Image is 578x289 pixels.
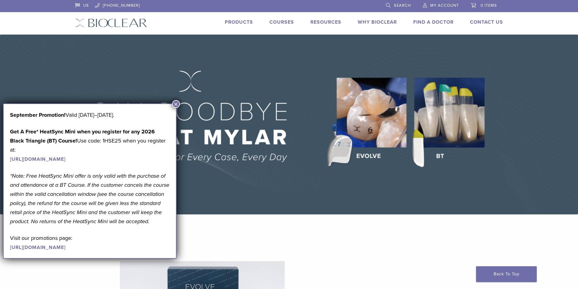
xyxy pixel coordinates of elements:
[10,127,170,163] p: Use code: 1HSE25 when you register at:
[10,128,155,144] strong: Get A Free* HeatSync Mini when you register for any 2026 Black Triangle (BT) Course!
[75,18,147,27] img: Bioclear
[476,266,537,282] a: Back To Top
[269,19,294,25] a: Courses
[10,156,66,162] a: [URL][DOMAIN_NAME]
[172,100,180,108] button: Close
[225,19,253,25] a: Products
[310,19,341,25] a: Resources
[413,19,454,25] a: Find A Doctor
[10,244,66,250] a: [URL][DOMAIN_NAME]
[481,3,497,8] span: 0 items
[10,173,169,225] em: *Note: Free HeatSync Mini offer is only valid with the purchase of and attendance at a BT Course....
[10,110,170,119] p: Valid [DATE]–[DATE].
[394,3,411,8] span: Search
[358,19,397,25] a: Why Bioclear
[470,19,503,25] a: Contact Us
[430,3,459,8] span: My Account
[10,112,66,118] strong: September Promotion!
[10,234,170,252] p: Visit our promotions page:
